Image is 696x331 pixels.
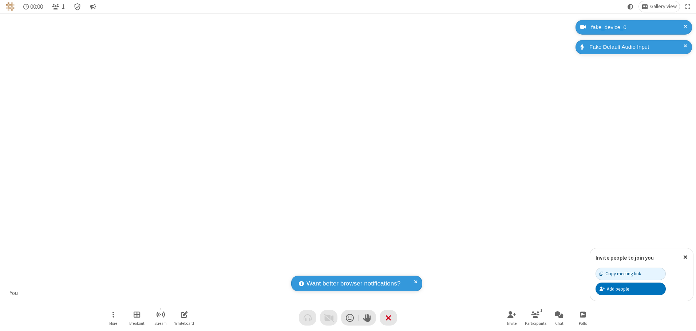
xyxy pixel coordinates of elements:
[129,321,145,326] span: Breakout
[501,307,523,328] button: Invite participants (Alt+I)
[596,283,666,295] button: Add people
[173,307,195,328] button: Open shared whiteboard
[7,289,21,297] div: You
[341,310,359,326] button: Send a reaction
[650,4,677,9] span: Gallery view
[589,23,687,32] div: fake_device_0
[625,1,636,12] button: Using system theme
[555,321,563,326] span: Chat
[299,310,316,326] button: Audio problem - check your Internet connection or call by phone
[62,3,65,10] span: 1
[359,310,376,326] button: Raise hand
[380,310,397,326] button: End or leave meeting
[102,307,124,328] button: Open menu
[587,43,687,51] div: Fake Default Audio Input
[683,1,693,12] button: Fullscreen
[109,321,117,326] span: More
[150,307,171,328] button: Start streaming
[639,1,680,12] button: Change layout
[71,1,84,12] div: Meeting details Encryption enabled
[525,307,546,328] button: Open participant list
[174,321,194,326] span: Whiteboard
[525,321,546,326] span: Participants
[87,1,99,12] button: Conversation
[579,321,587,326] span: Polls
[30,3,43,10] span: 00:00
[600,270,641,277] div: Copy meeting link
[596,268,666,280] button: Copy meeting link
[307,279,400,288] span: Want better browser notifications?
[548,307,570,328] button: Open chat
[538,307,545,314] div: 1
[126,307,148,328] button: Manage Breakout Rooms
[154,321,167,326] span: Stream
[320,310,337,326] button: Video
[678,248,693,266] button: Close popover
[507,321,517,326] span: Invite
[49,1,68,12] button: Open participant list
[572,307,594,328] button: Open poll
[6,2,15,11] img: QA Selenium DO NOT DELETE OR CHANGE
[596,254,654,261] label: Invite people to join you
[20,1,46,12] div: Timer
